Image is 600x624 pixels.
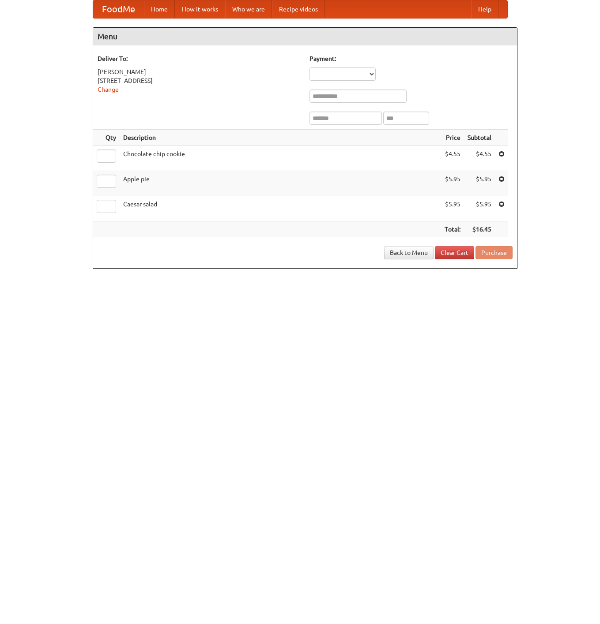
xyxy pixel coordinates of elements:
[441,171,464,196] td: $5.95
[272,0,325,18] a: Recipe videos
[175,0,225,18] a: How it works
[384,246,434,259] a: Back to Menu
[441,146,464,171] td: $4.55
[441,130,464,146] th: Price
[309,54,513,63] h5: Payment:
[144,0,175,18] a: Home
[464,130,495,146] th: Subtotal
[120,171,441,196] td: Apple pie
[120,146,441,171] td: Chocolate chip cookie
[98,54,301,63] h5: Deliver To:
[225,0,272,18] a: Who we are
[98,86,119,93] a: Change
[98,76,301,85] div: [STREET_ADDRESS]
[471,0,498,18] a: Help
[93,28,517,45] h4: Menu
[98,67,301,76] div: [PERSON_NAME]
[475,246,513,259] button: Purchase
[441,196,464,221] td: $5.95
[464,221,495,238] th: $16.45
[464,196,495,221] td: $5.95
[120,130,441,146] th: Description
[441,221,464,238] th: Total:
[464,171,495,196] td: $5.95
[120,196,441,221] td: Caesar salad
[464,146,495,171] td: $4.55
[93,130,120,146] th: Qty
[93,0,144,18] a: FoodMe
[435,246,474,259] a: Clear Cart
